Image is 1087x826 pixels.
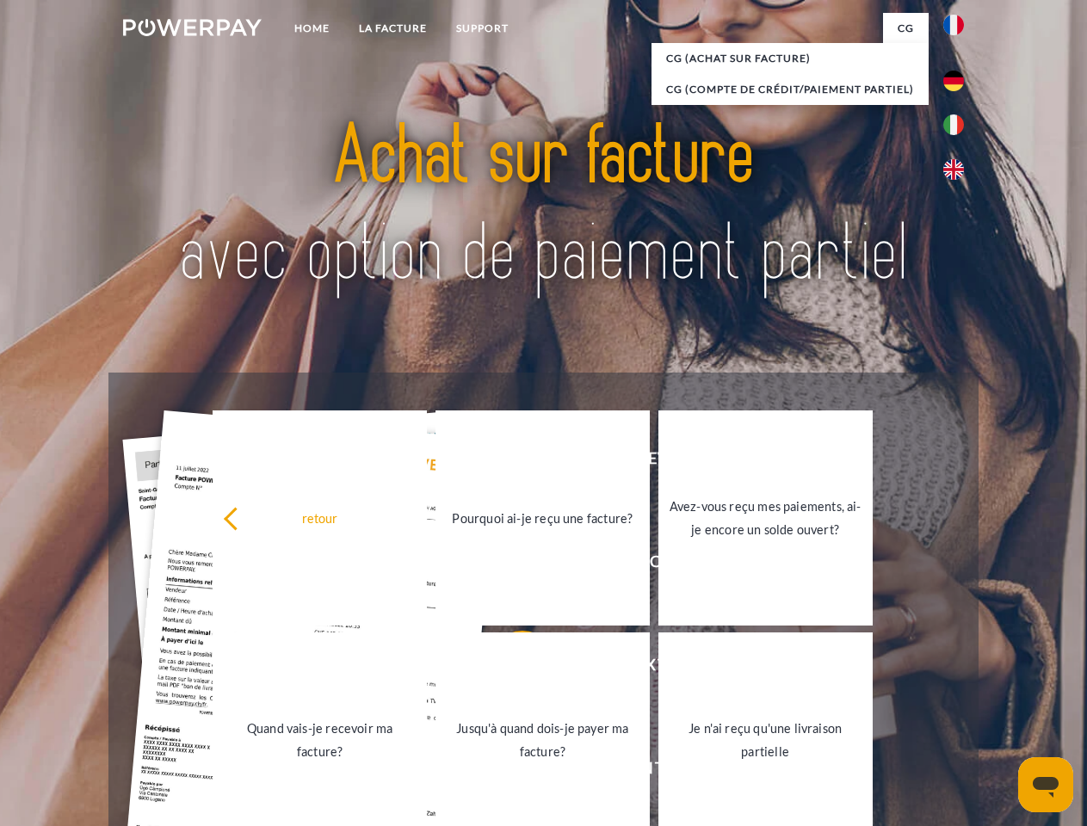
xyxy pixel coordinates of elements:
a: CG (achat sur facture) [652,43,929,74]
div: Avez-vous reçu mes paiements, ai-je encore un solde ouvert? [669,495,862,541]
div: Pourquoi ai-je reçu une facture? [446,506,639,529]
div: Quand vais-je recevoir ma facture? [223,717,417,763]
div: Jusqu'à quand dois-je payer ma facture? [446,717,639,763]
img: title-powerpay_fr.svg [164,83,923,330]
img: fr [943,15,964,35]
img: en [943,159,964,180]
a: Home [280,13,344,44]
a: LA FACTURE [344,13,442,44]
img: it [943,114,964,135]
iframe: Bouton de lancement de la fenêtre de messagerie [1018,757,1073,812]
div: Je n'ai reçu qu'une livraison partielle [669,717,862,763]
a: CG (Compte de crédit/paiement partiel) [652,74,929,105]
div: retour [223,506,417,529]
a: CG [883,13,929,44]
a: Avez-vous reçu mes paiements, ai-je encore un solde ouvert? [658,410,873,626]
a: Support [442,13,523,44]
img: de [943,71,964,91]
img: logo-powerpay-white.svg [123,19,262,36]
